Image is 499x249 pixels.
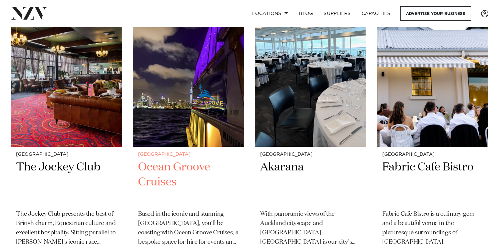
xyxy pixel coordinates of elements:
h2: Akarana [260,160,361,205]
small: [GEOGRAPHIC_DATA] [260,152,361,157]
h2: Ocean Groove Cruises [138,160,239,205]
a: Capacities [356,6,396,21]
a: SUPPLIERS [318,6,356,21]
a: Locations [247,6,294,21]
small: [GEOGRAPHIC_DATA] [138,152,239,157]
p: Fabric Cafe Bistro is a culinary gem and a beautiful venue in the picturesque surroundings of [GE... [382,210,483,247]
h2: Fabric Cafe Bistro [382,160,483,205]
p: The Jockey Club presents the best of British charm, Equestrian culture and excellent hospitality.... [16,210,117,247]
small: [GEOGRAPHIC_DATA] [382,152,483,157]
small: [GEOGRAPHIC_DATA] [16,152,117,157]
img: nzv-logo.png [11,7,47,19]
p: With panoramic views of the Auckland cityscape and [GEOGRAPHIC_DATA], [GEOGRAPHIC_DATA] is our ci... [260,210,361,247]
a: BLOG [294,6,318,21]
p: Based in the iconic and stunning [GEOGRAPHIC_DATA], you'll be coasting with Ocean Groove Cruises,... [138,210,239,247]
a: Advertise your business [400,6,471,21]
h2: The Jockey Club [16,160,117,205]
